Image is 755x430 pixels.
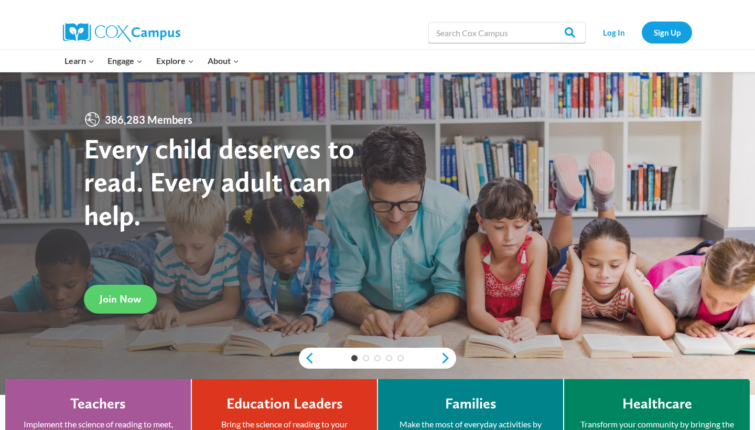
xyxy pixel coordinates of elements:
span: Explore [156,54,194,68]
nav: Secondary Navigation [591,21,692,43]
span: About [208,54,239,68]
a: Sign Up [642,21,692,43]
a: 2 [363,355,369,361]
h4: Education Leaders [226,395,343,413]
a: 4 [386,355,392,361]
a: 5 [397,355,404,361]
h4: Teachers [70,395,126,413]
a: Log In [591,21,637,43]
a: 1 [351,355,358,361]
span: 386,283 Members [101,111,197,128]
span: Join Now [100,293,141,305]
a: Join Now [84,285,157,314]
span: Learn [64,54,94,68]
strong: Every child deserves to read. Every adult can help. [84,132,354,232]
img: Cox Campus [63,23,180,42]
input: Search Cox Campus [428,22,586,43]
a: 3 [374,355,381,361]
a: next [440,352,456,364]
h4: Healthcare [622,395,692,413]
span: Engage [107,54,143,68]
h4: Families [445,395,497,413]
nav: Primary Navigation [58,50,245,72]
a: previous [299,352,315,364]
div: content slider buttons [299,348,456,369]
